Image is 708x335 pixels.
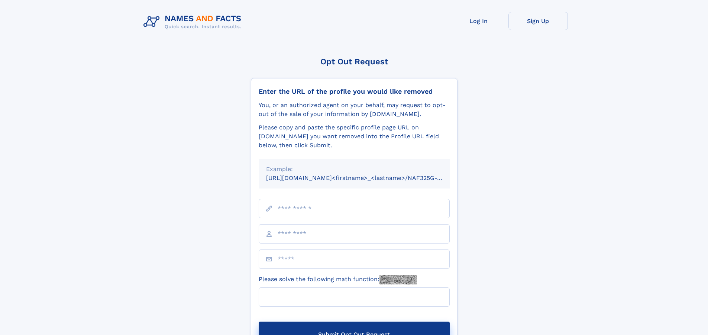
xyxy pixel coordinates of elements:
[266,174,464,181] small: [URL][DOMAIN_NAME]<firstname>_<lastname>/NAF325G-xxxxxxxx
[140,12,248,32] img: Logo Names and Facts
[449,12,508,30] a: Log In
[251,57,458,66] div: Opt Out Request
[259,123,450,150] div: Please copy and paste the specific profile page URL on [DOMAIN_NAME] you want removed into the Pr...
[259,101,450,119] div: You, or an authorized agent on your behalf, may request to opt-out of the sale of your informatio...
[259,87,450,96] div: Enter the URL of the profile you would like removed
[259,275,417,284] label: Please solve the following math function:
[266,165,442,174] div: Example:
[508,12,568,30] a: Sign Up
